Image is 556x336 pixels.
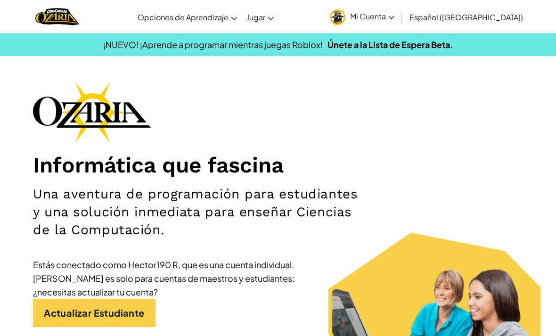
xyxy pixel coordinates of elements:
img: Home [35,7,79,26]
span: Mi Cuenta [350,11,394,21]
span: Jugar [246,12,265,22]
a: Español ([GEOGRAPHIC_DATA]) [405,4,528,30]
h1: Informática que fascina [33,152,523,178]
a: Actualizar Estudiante [33,299,155,327]
a: Únete a la Lista de Espera Beta. [327,39,453,50]
a: Opciones de Aprendizaje [133,4,242,30]
a: Jugar [242,4,278,30]
img: avatar [330,9,345,25]
a: Ozaria by CodeCombat logo [35,7,79,26]
h2: Una aventura de programación para estudiantes y una solución inmediata para enseñar Ciencias de l... [33,185,361,239]
span: Opciones de Aprendizaje [138,12,229,22]
span: ¡NUEVO! ¡Aprende a programar mientras juegas Roblox! [103,39,323,50]
a: Mi Cuenta [325,2,399,32]
span: Español ([GEOGRAPHIC_DATA]) [409,12,523,22]
div: Estás conectado como Hector190 R, que es una cuenta individual. [PERSON_NAME] es solo para cuenta... [33,258,316,299]
img: Ozaria branding logo [33,82,151,142]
